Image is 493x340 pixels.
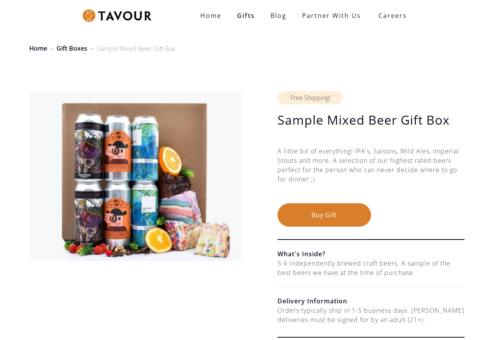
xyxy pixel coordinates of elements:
strong: Careers [378,8,407,23]
a: Home [193,8,229,23]
h1: Sample Mixed Beer Gift Box [277,112,465,128]
strong: Home [200,11,221,20]
a: partner with us [294,8,369,23]
div: A little bit of everything! IPA's, Saisons, Wild Ales, Imperial Stouts and more. A selection of o... [277,146,465,203]
a: Gift Boxes [57,44,87,53]
a: Blog [263,8,294,23]
a: Careers [369,5,413,26]
div: Orders typically ship in 1-5 business days. [PERSON_NAME] deliveries must be signed for by an adu... [277,306,465,324]
h6: What's Inside? [277,249,465,259]
a: Home [29,44,47,53]
button: Buy Gift [277,203,371,227]
a: Gifts [229,8,263,23]
h6: Delivery Information [277,296,465,306]
div: 5-6 independently brewed craft beers. A sample of the best beers we have at the time of purchase. [277,259,465,277]
div: Sample Mixed Beer Gift Box [97,44,175,53]
div: Free Shipping! [277,91,343,104]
